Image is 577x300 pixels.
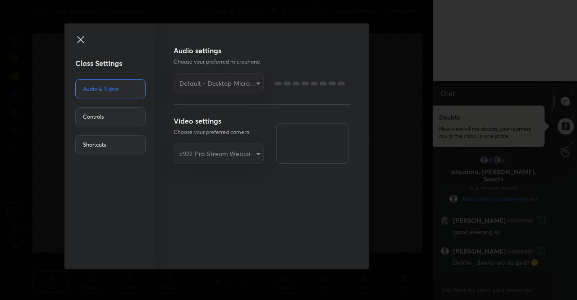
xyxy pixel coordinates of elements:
[75,58,156,69] h3: Class Settings
[174,45,351,56] h3: Audio settings
[174,73,264,93] div: Default - Desktop Microphone (RØDE NT-USB Mini) (19f7:0015)
[75,135,146,154] div: Shortcuts
[75,79,146,98] div: Audio & Video
[174,143,264,164] div: Default - Desktop Microphone (RØDE NT-USB Mini) (19f7:0015)
[174,115,264,126] h3: Video settings
[174,128,264,136] p: Choose your preferred camera
[174,58,351,66] p: Choose your preferred microphone
[75,107,146,126] div: Controls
